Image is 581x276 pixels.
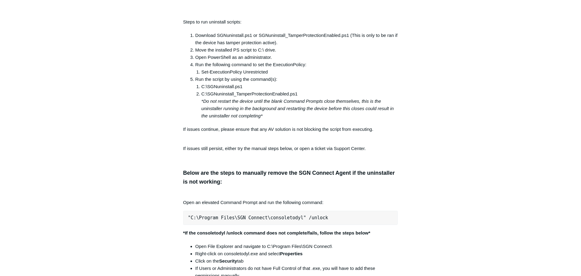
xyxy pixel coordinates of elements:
h3: Below are the steps to manually remove the SGN Connect Agent if the uninstaller is not working: [183,169,398,186]
em: *Do not restart the device until the blank Command Prompts close themselves, this is the uninstal... [201,99,394,118]
li: C:\SGNuninstall.ps1 [201,83,398,90]
p: Open an elevated Command Prompt and run the following command: [183,192,398,206]
p: Steps to run uninstall scripts: [183,18,398,26]
p: If issues continue, please ensure that any AV solution is not blocking the script from executing. [183,126,398,140]
li: Run the script by using the command(s): [195,76,398,120]
strong: Properties [280,251,303,256]
li: Open File Explorer and navigate to C:\Program Files\SGN Connect\ [195,243,398,250]
pre: "C:\Program Files\SGN Connect\consoletodyl" /unlock [183,211,398,225]
li: Download SGNuninstall.ps1 or SGNuninstall_TamperProtectionEnabled.ps1 (This is only to be ran if ... [195,32,398,46]
li: Set-ExecutionPolicy Unrestricted [201,68,398,76]
li: C:\SGNuninstall_TamperProtectionEnabled.ps1 [201,90,398,120]
li: Run the following command to set the ExecutionPolicy: [195,61,398,76]
li: Open PowerShell as an administrator. [195,54,398,61]
p: If issues still persist, either try the manual steps below, or open a ticket via Support Center. [183,145,398,152]
li: Right-click on consoletodyl.exe and select [195,250,398,257]
li: Click on the tab [195,257,398,265]
li: Move the installed PS script to C:\ drive. [195,46,398,54]
strong: Security [219,258,237,263]
strong: *If the consoletodyl /unlock command does not complete/fails, follow the steps below* [183,230,370,235]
